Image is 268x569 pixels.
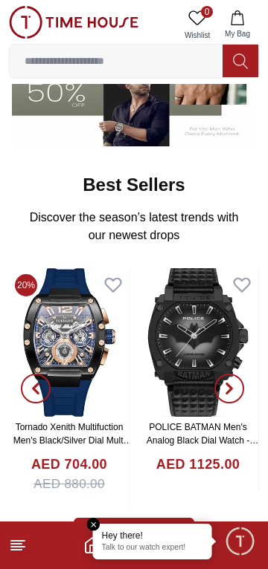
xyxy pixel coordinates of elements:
h4: AED 704.00 [31,455,107,475]
div: Hey there! [102,530,203,542]
p: Talk to our watch expert! [102,543,203,553]
a: Tornado Xenith Multifuction Men's Black/Silver Dial Multi Function Watch - T23105-SSBB [13,422,133,472]
a: 0Wishlist [179,6,216,44]
span: My Bag [219,28,256,39]
div: Chat Widget [224,525,257,558]
img: ... [9,6,138,39]
em: Close tooltip [87,518,100,531]
h4: AED 1125.00 [156,455,240,475]
h2: Best Sellers [83,173,185,197]
button: My Bag [216,6,259,44]
a: Home [83,536,101,554]
img: POLICE BATMAN Men's Analog Black Dial Watch - PEWGD0022601 [138,268,258,417]
a: Check all items [74,518,194,539]
span: AED 880.00 [33,475,105,494]
span: Wishlist [179,30,216,41]
p: Discover the season’s latest trends with our newest drops [21,209,247,244]
img: Tornado Xenith Multifuction Men's Black/Silver Dial Multi Function Watch - T23105-SSBB [9,268,130,417]
a: POLICE BATMAN Men's Analog Black Dial Watch - PEWGD0022601 [147,422,258,459]
span: 0 [201,6,213,18]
